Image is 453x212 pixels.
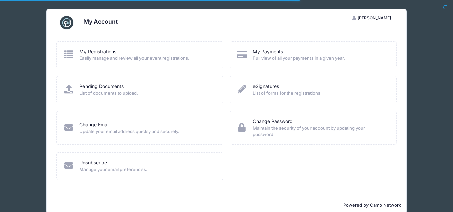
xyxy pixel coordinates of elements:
span: List of documents to upload. [79,90,214,97]
a: Change Email [79,121,109,128]
a: eSignatures [253,83,279,90]
a: Change Password [253,118,293,125]
span: Manage your email preferences. [79,166,214,173]
span: Update your email address quickly and securely. [79,128,214,135]
h3: My Account [83,18,118,25]
button: [PERSON_NAME] [346,12,397,24]
span: [PERSON_NAME] [358,15,391,20]
a: Unsubscribe [79,159,107,166]
span: Full view of all your payments in a given year. [253,55,388,62]
a: My Payments [253,48,283,55]
span: Maintain the security of your account by updating your password. [253,125,388,138]
span: Easily manage and review all your event registrations. [79,55,214,62]
a: My Registrations [79,48,116,55]
img: CampNetwork [60,16,73,29]
a: Pending Documents [79,83,124,90]
p: Powered by Camp Network [52,202,401,209]
span: List of forms for the registrations. [253,90,388,97]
